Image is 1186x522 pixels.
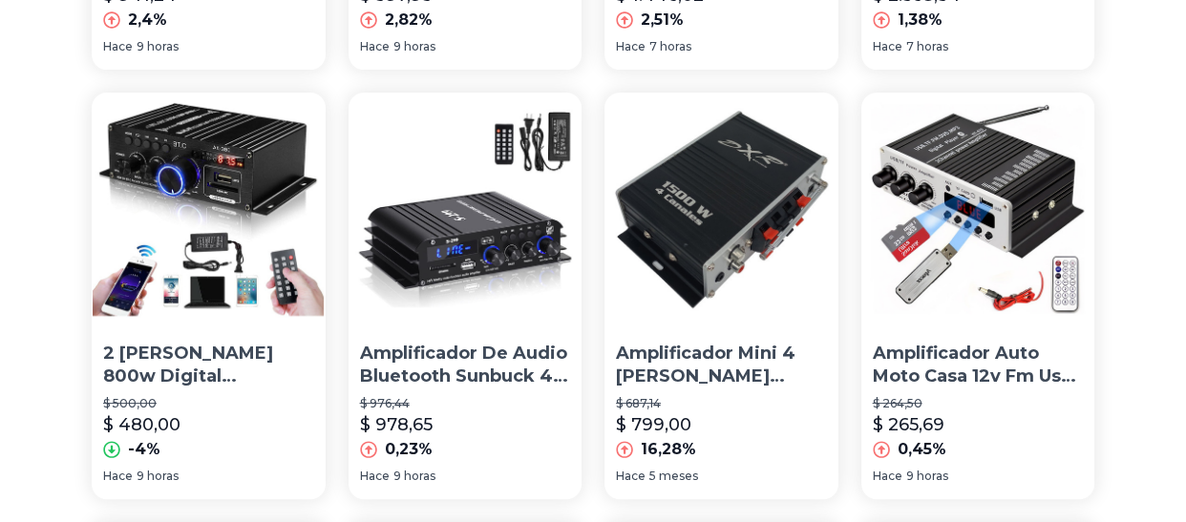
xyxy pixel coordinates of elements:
[649,469,698,484] span: 5 meses
[861,93,1095,326] img: Amplificador Auto Moto Casa 12v Fm Usb Tf Bluetooth Aux Mp3
[128,9,167,31] p: 2,4%
[616,342,827,389] p: Amplificador Mini 4 [PERSON_NAME] Bluetooth Usb Sd Fm 010-150
[360,469,390,484] span: Hace
[360,342,571,389] p: Amplificador De Audio Bluetooth Sunbuck 4.1 Estereo De Casa
[103,469,133,484] span: Hace
[103,342,314,389] p: 2 [PERSON_NAME] 800w Digital Bluetooth Amplificador Usb Mini Home
[616,411,691,438] p: $ 799,00
[103,411,180,438] p: $ 480,00
[360,39,390,54] span: Hace
[349,93,582,326] img: Amplificador De Audio Bluetooth Sunbuck 4.1 Estereo De Casa
[128,438,160,461] p: -4%
[385,9,433,31] p: 2,82%
[360,411,433,438] p: $ 978,65
[616,396,827,411] p: $ 687,14
[349,93,582,499] a: Amplificador De Audio Bluetooth Sunbuck 4.1 Estereo De CasaAmplificador De Audio Bluetooth Sunbuc...
[873,396,1084,411] p: $ 264,50
[861,93,1095,499] a: Amplificador Auto Moto Casa 12v Fm Usb Tf Bluetooth Aux Mp3Amplificador Auto Moto Casa 12v Fm Usb...
[641,9,684,31] p: 2,51%
[92,93,326,326] img: 2 Canales 800w Digital Bluetooth Amplificador Usb Mini Home
[649,39,691,54] span: 7 horas
[393,39,435,54] span: 9 horas
[906,39,948,54] span: 7 horas
[616,39,646,54] span: Hace
[873,411,944,438] p: $ 265,69
[873,469,902,484] span: Hace
[873,39,902,54] span: Hace
[604,93,838,326] img: Amplificador Mini 4 Canales Bluetooth Usb Sd Fm 010-150
[906,469,948,484] span: 9 horas
[604,93,838,499] a: Amplificador Mini 4 Canales Bluetooth Usb Sd Fm 010-150 Amplificador Mini 4 [PERSON_NAME] Bluetoo...
[898,9,942,31] p: 1,38%
[616,469,646,484] span: Hace
[103,39,133,54] span: Hace
[641,438,696,461] p: 16,28%
[385,438,433,461] p: 0,23%
[360,396,571,411] p: $ 976,44
[137,39,179,54] span: 9 horas
[393,469,435,484] span: 9 horas
[898,438,946,461] p: 0,45%
[103,396,314,411] p: $ 500,00
[873,342,1084,389] p: Amplificador Auto Moto Casa 12v Fm Usb Tf Bluetooth Aux Mp3
[137,469,179,484] span: 9 horas
[92,93,326,499] a: 2 Canales 800w Digital Bluetooth Amplificador Usb Mini Home2 [PERSON_NAME] 800w Digital Bluetooth...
